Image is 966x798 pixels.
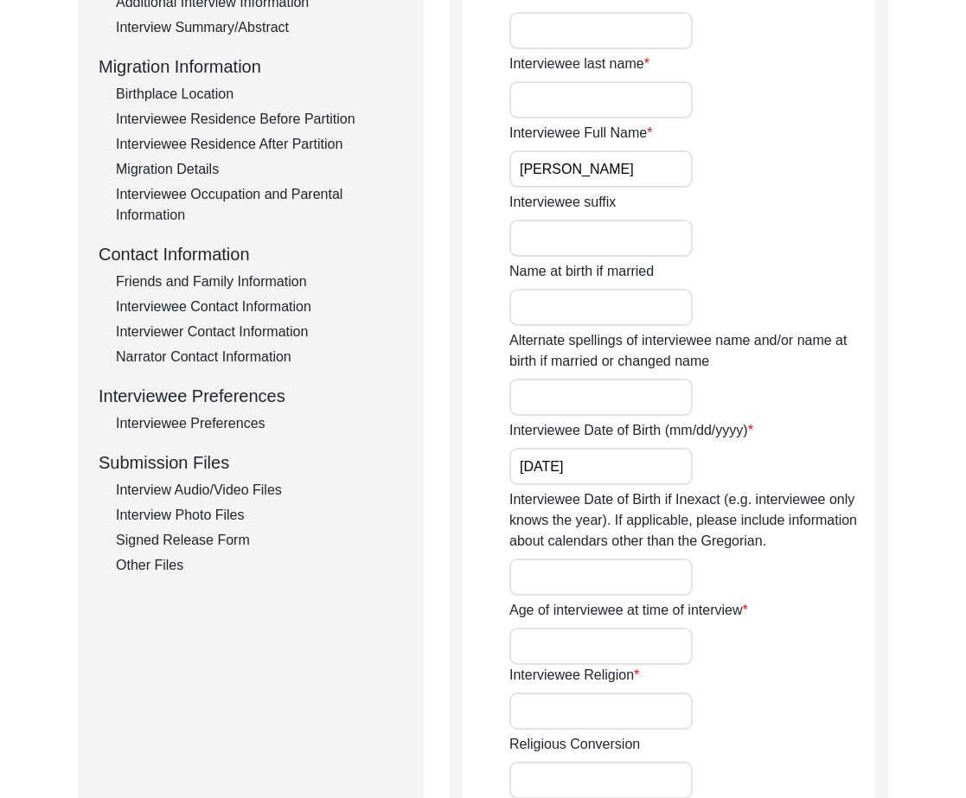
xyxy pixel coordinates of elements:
[509,54,649,74] label: Interviewee last name
[509,489,875,552] label: Interviewee Date of Birth if Inexact (e.g. interviewee only knows the year). If applicable, pleas...
[116,322,403,342] div: Interviewer Contact Information
[509,192,616,213] label: Interviewee suffix
[116,530,403,551] div: Signed Release Form
[509,261,654,282] label: Name at birth if married
[99,450,403,476] div: Submission Files
[116,109,403,130] div: Interviewee Residence Before Partition
[116,17,403,38] div: Interview Summary/Abstract
[509,420,753,441] label: Interviewee Date of Birth (mm/dd/yyyy)
[509,665,639,686] label: Interviewee Religion
[509,123,652,144] label: Interviewee Full Name
[509,330,875,372] label: Alternate spellings of interviewee name and/or name at birth if married or changed name
[116,184,403,226] div: Interviewee Occupation and Parental Information
[509,734,640,755] label: Religious Conversion
[116,505,403,526] div: Interview Photo Files
[116,159,403,180] div: Migration Details
[99,241,403,267] div: Contact Information
[116,297,403,317] div: Interviewee Contact Information
[116,84,403,105] div: Birthplace Location
[116,134,403,155] div: Interviewee Residence After Partition
[116,480,403,501] div: Interview Audio/Video Files
[116,347,403,367] div: Narrator Contact Information
[116,555,403,576] div: Other Files
[99,383,403,409] div: Interviewee Preferences
[509,600,748,621] label: Age of interviewee at time of interview
[116,271,403,292] div: Friends and Family Information
[99,54,403,80] div: Migration Information
[116,413,403,434] div: Interviewee Preferences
